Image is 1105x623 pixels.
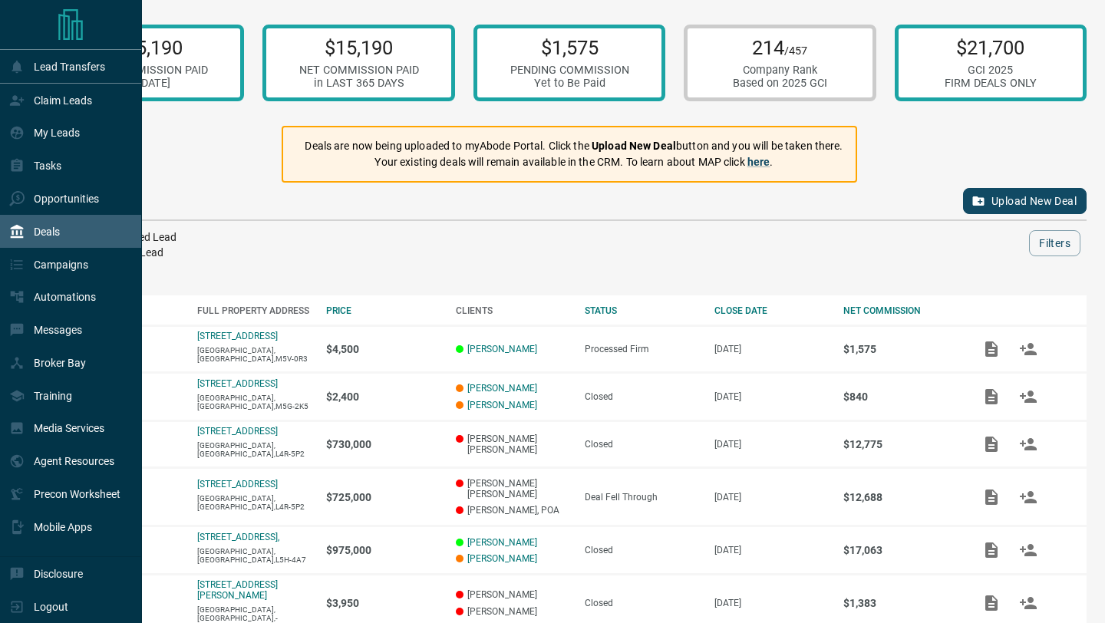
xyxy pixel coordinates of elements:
span: Add / View Documents [973,391,1010,401]
div: in LAST 365 DAYS [299,77,419,90]
div: STATUS [585,305,699,316]
span: Match Clients [1010,391,1047,401]
a: [STREET_ADDRESS] [197,426,278,437]
p: $1,575 [843,343,958,355]
strong: Upload New Deal [592,140,676,152]
span: Match Clients [1010,491,1047,502]
p: $12,688 [843,491,958,503]
p: [PERSON_NAME] [456,606,570,617]
a: [STREET_ADDRESS] [197,378,278,389]
div: Deal Fell Through [585,492,699,503]
div: Closed [585,439,699,450]
span: Match Clients [1010,597,1047,608]
p: $730,000 [326,438,440,450]
p: $840 [843,391,958,403]
p: $2,400 [326,391,440,403]
button: Filters [1029,230,1080,256]
p: $17,063 [843,544,958,556]
a: [PERSON_NAME] [467,553,537,564]
p: [GEOGRAPHIC_DATA],[GEOGRAPHIC_DATA],M5G-2K5 [197,394,312,410]
p: [DATE] [714,492,829,503]
span: Add / View Documents [973,343,1010,354]
div: FULL PROPERTY ADDRESS [197,305,312,316]
div: Based on 2025 GCI [733,77,827,90]
p: $975,000 [326,544,440,556]
div: CLIENTS [456,305,570,316]
p: Your existing deals will remain available in the CRM. To learn about MAP click . [305,154,843,170]
div: PENDING COMMISSION [510,64,629,77]
p: [PERSON_NAME] [456,589,570,600]
a: [PERSON_NAME] [467,537,537,548]
p: [GEOGRAPHIC_DATA],[GEOGRAPHIC_DATA],L4R-5P2 [197,494,312,511]
a: [PERSON_NAME] [467,383,537,394]
a: [PERSON_NAME] [467,400,537,410]
span: Add / View Documents [973,491,1010,502]
p: [PERSON_NAME] [PERSON_NAME] [456,478,570,499]
span: Add / View Documents [973,544,1010,555]
p: [GEOGRAPHIC_DATA],[GEOGRAPHIC_DATA],M5V-0R3 [197,346,312,363]
p: $1,383 [843,597,958,609]
span: Add / View Documents [973,438,1010,449]
div: NET COMMISSION [843,305,958,316]
div: FIRM DEALS ONLY [945,77,1037,90]
p: [DATE] [714,598,829,608]
p: [DATE] [714,344,829,354]
div: Closed [585,545,699,555]
p: Deals are now being uploaded to myAbode Portal. Click the button and you will be taken there. [305,138,843,154]
p: [PERSON_NAME] [PERSON_NAME] [456,433,570,455]
a: [STREET_ADDRESS], [197,532,279,542]
p: $15,190 [88,36,208,59]
div: in [DATE] [88,77,208,90]
p: $4,500 [326,343,440,355]
button: Upload New Deal [963,188,1087,214]
p: [GEOGRAPHIC_DATA],[GEOGRAPHIC_DATA],L4R-5P2 [197,441,312,458]
div: CLOSE DATE [714,305,829,316]
span: Add / View Documents [973,597,1010,608]
p: [DATE] [714,391,829,402]
a: here [747,156,770,168]
span: Match Clients [1010,544,1047,555]
p: [DATE] [714,439,829,450]
div: NET COMMISSION PAID [299,64,419,77]
p: $3,950 [326,597,440,609]
div: GCI 2025 [945,64,1037,77]
a: [STREET_ADDRESS] [197,479,278,489]
span: Match Clients [1010,343,1047,354]
p: $12,775 [843,438,958,450]
p: 214 [733,36,827,59]
div: Closed [585,598,699,608]
div: Company Rank [733,64,827,77]
a: [PERSON_NAME] [467,344,537,354]
p: [GEOGRAPHIC_DATA],[GEOGRAPHIC_DATA],- [197,605,312,622]
p: $1,575 [510,36,629,59]
a: [STREET_ADDRESS] [197,331,278,341]
div: Yet to Be Paid [510,77,629,90]
p: $725,000 [326,491,440,503]
p: [DATE] [714,545,829,555]
span: /457 [784,44,807,58]
div: Processed Firm [585,344,699,354]
p: [PERSON_NAME], POA [456,505,570,516]
a: [STREET_ADDRESS][PERSON_NAME] [197,579,278,601]
div: PRICE [326,305,440,316]
span: Match Clients [1010,438,1047,449]
div: Closed [585,391,699,402]
div: NET COMMISSION PAID [88,64,208,77]
p: $15,190 [299,36,419,59]
p: [GEOGRAPHIC_DATA],[GEOGRAPHIC_DATA],L5H-4A7 [197,547,312,564]
p: $21,700 [945,36,1037,59]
